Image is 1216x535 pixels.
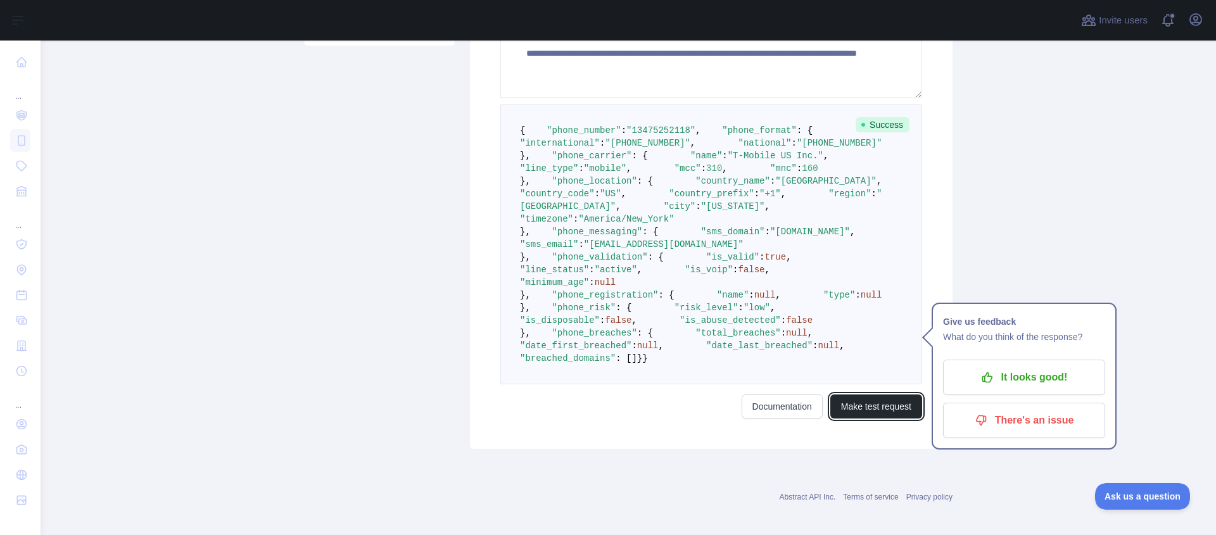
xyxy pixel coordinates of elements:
span: "phone_number" [547,125,621,135]
span: null [818,341,840,351]
span: }, [520,227,531,237]
span: , [839,341,844,351]
span: : [792,138,797,148]
span: "phone_format" [722,125,797,135]
span: , [631,315,636,325]
span: "[DOMAIN_NAME]" [770,227,850,237]
span: "+1" [759,189,781,199]
span: : [595,189,600,199]
span: , [695,125,700,135]
span: "sms_email" [520,239,578,249]
span: : [781,328,786,338]
span: : [589,265,594,275]
span: "region" [828,189,871,199]
span: : [855,290,860,300]
span: "phone_registration" [552,290,658,300]
span: "date_last_breached" [706,341,813,351]
span: , [621,189,626,199]
span: "international" [520,138,600,148]
span: , [690,138,695,148]
iframe: Toggle Customer Support [1095,483,1191,510]
span: }, [520,303,531,313]
span: : { [616,303,631,313]
span: "country_code" [520,189,595,199]
span: "line_status" [520,265,589,275]
span: false [738,265,765,275]
span: "country_prefix" [669,189,754,199]
span: : [759,252,764,262]
span: : [765,227,770,237]
p: What do you think of the response? [943,329,1105,344]
span: "breached_domains" [520,353,616,363]
span: false [786,315,813,325]
span: }, [520,252,531,262]
span: "[EMAIL_ADDRESS][DOMAIN_NAME]" [584,239,744,249]
span: , [658,341,663,351]
span: 160 [802,163,818,173]
span: } [637,353,642,363]
h1: Give us feedback [943,314,1105,329]
span: , [765,265,770,275]
span: "mcc" [674,163,701,173]
span: }, [520,328,531,338]
span: "phone_carrier" [552,151,631,161]
span: , [775,290,780,300]
span: 310 [706,163,722,173]
span: "low" [744,303,770,313]
span: , [722,163,727,173]
span: : [621,125,626,135]
span: "line_type" [520,163,578,173]
span: "risk_level" [674,303,738,313]
span: null [637,341,659,351]
span: Invite users [1099,13,1148,28]
span: null [754,290,776,300]
a: Terms of service [843,493,898,501]
span: : { [637,176,653,186]
span: "is_valid" [706,252,759,262]
span: "is_abuse_detected" [680,315,781,325]
span: } [642,353,647,363]
span: "name" [717,290,749,300]
span: : [] [616,353,637,363]
span: "America/New_York" [578,214,674,224]
span: : { [658,290,674,300]
a: Privacy policy [906,493,953,501]
span: : [578,239,583,249]
span: }, [520,176,531,186]
span: null [595,277,616,287]
span: "is_voip" [685,265,733,275]
span: "minimum_age" [520,277,589,287]
span: : { [637,328,653,338]
span: , [877,176,882,186]
span: : [722,151,727,161]
span: , [765,201,770,211]
span: "[US_STATE]" [701,201,765,211]
span: null [786,328,807,338]
span: "date_first_breached" [520,341,631,351]
span: : [631,341,636,351]
span: }, [520,151,531,161]
span: : [781,315,786,325]
span: : [813,341,818,351]
span: : [871,189,877,199]
span: "phone_validation" [552,252,647,262]
button: Make test request [830,394,922,419]
span: }, [520,290,531,300]
span: : [578,163,583,173]
span: "is_disposable" [520,315,600,325]
span: , [770,303,775,313]
span: , [616,201,621,211]
span: { [520,125,525,135]
span: : [600,315,605,325]
span: "name" [690,151,722,161]
span: "national" [738,138,791,148]
span: , [850,227,855,237]
span: : { [631,151,647,161]
div: ... [10,385,30,410]
span: Success [856,117,909,132]
span: "timezone" [520,214,573,224]
span: "mnc" [770,163,797,173]
button: Invite users [1079,10,1150,30]
span: : [797,163,802,173]
span: , [637,265,642,275]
